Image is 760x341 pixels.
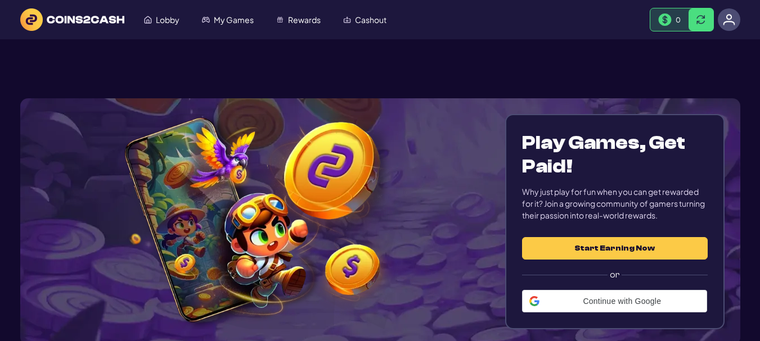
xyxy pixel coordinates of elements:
a: Lobby [133,9,191,30]
img: Rewards [276,16,284,24]
img: Lobby [144,16,152,24]
img: Cashout [343,16,351,24]
label: or [522,260,707,290]
span: My Games [214,16,254,24]
a: Cashout [332,9,398,30]
a: My Games [191,9,265,30]
span: Rewards [288,16,321,24]
button: Start Earning Now [522,237,707,260]
div: Why just play for fun when you can get rewarded for it? Join a growing community of gamers turnin... [522,186,707,221]
span: 0 [676,15,681,24]
img: Money Bill [658,13,672,26]
h1: Play Games, Get Paid! [522,131,707,178]
span: Lobby [156,16,179,24]
span: Continue with Google [544,297,700,306]
div: Continue with Google [522,290,707,312]
a: Rewards [265,9,332,30]
span: Cashout [355,16,386,24]
img: logo text [20,8,124,31]
img: avatar [723,13,735,26]
img: My Games [202,16,210,24]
